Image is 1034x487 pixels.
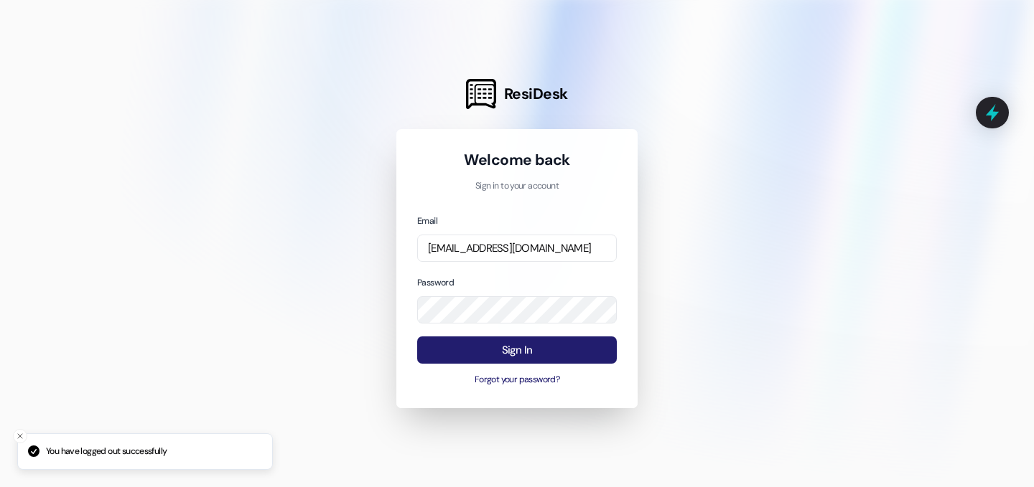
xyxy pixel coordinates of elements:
[466,79,496,109] img: ResiDesk Logo
[417,336,617,364] button: Sign In
[417,235,617,263] input: name@example.com
[417,374,617,387] button: Forgot your password?
[504,84,568,104] span: ResiDesk
[417,150,617,170] h1: Welcome back
[13,429,27,443] button: Close toast
[46,445,167,458] p: You have logged out successfully
[417,277,454,288] label: Password
[417,180,617,193] p: Sign in to your account
[417,215,437,227] label: Email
